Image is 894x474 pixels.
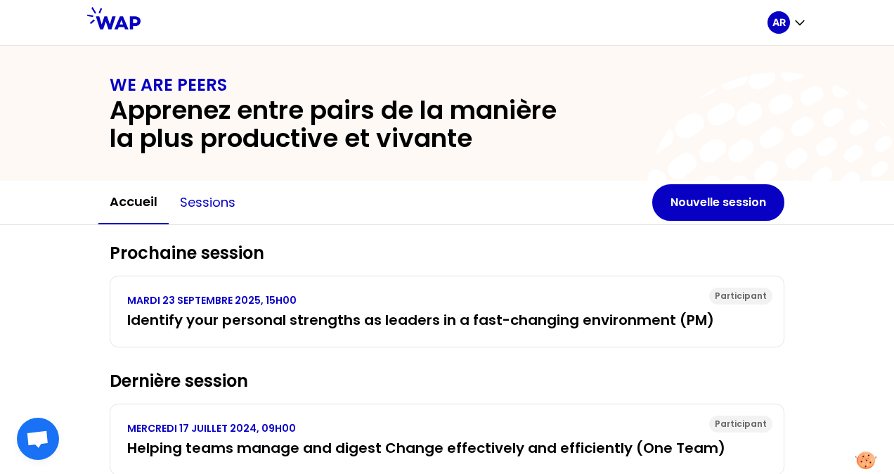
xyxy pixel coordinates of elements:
[110,370,784,392] h2: Dernière session
[772,15,786,30] p: AR
[110,96,582,153] h2: Apprenez entre pairs de la manière la plus productive et vivante
[652,184,784,221] button: Nouvelle session
[110,242,784,264] h2: Prochaine session
[98,181,169,224] button: Accueil
[169,181,247,224] button: Sessions
[709,416,772,433] div: Participant
[127,421,767,458] a: MERCREDI 17 JUILLET 2024, 09H00Helping teams manage and digest Change effectively and efficiently...
[127,421,767,435] p: MERCREDI 17 JUILLET 2024, 09H00
[110,74,784,96] h1: WE ARE PEERS
[709,288,772,305] div: Participant
[127,293,767,330] a: MARDI 23 SEPTEMBRE 2025, 15H00Identify your personal strengths as leaders in a fast-changing envi...
[17,418,59,460] div: Ouvrir le chat
[127,293,767,307] p: MARDI 23 SEPTEMBRE 2025, 15H00
[767,11,807,34] button: AR
[127,438,767,458] h3: Helping teams manage and digest Change effectively and efficiently (One Team)
[127,310,767,330] h3: Identify your personal strengths as leaders in a fast-changing environment (PM)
